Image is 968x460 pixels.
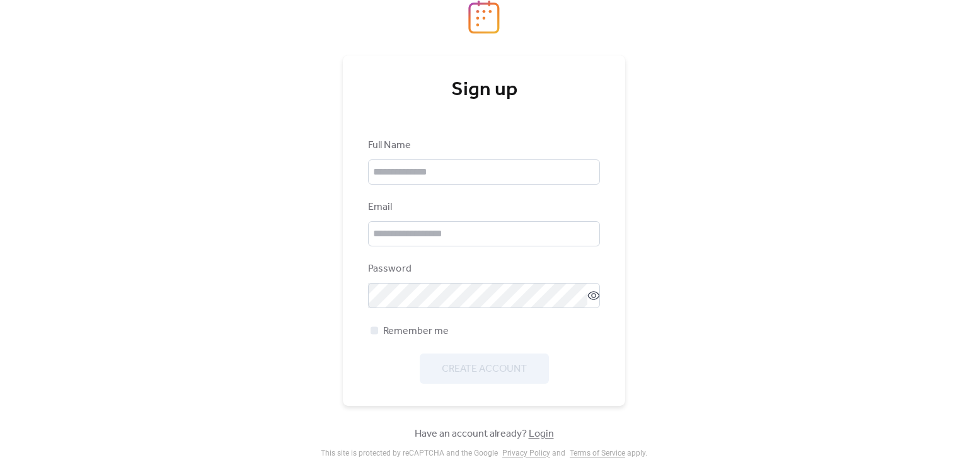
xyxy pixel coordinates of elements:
a: Privacy Policy [502,449,550,457]
div: Password [368,262,597,277]
div: This site is protected by reCAPTCHA and the Google and apply . [321,449,647,457]
span: Have an account already? [415,427,554,442]
div: Full Name [368,138,597,153]
div: Sign up [368,78,600,103]
span: Remember me [383,324,449,339]
a: Terms of Service [570,449,625,457]
div: Email [368,200,597,215]
a: Login [529,424,554,444]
